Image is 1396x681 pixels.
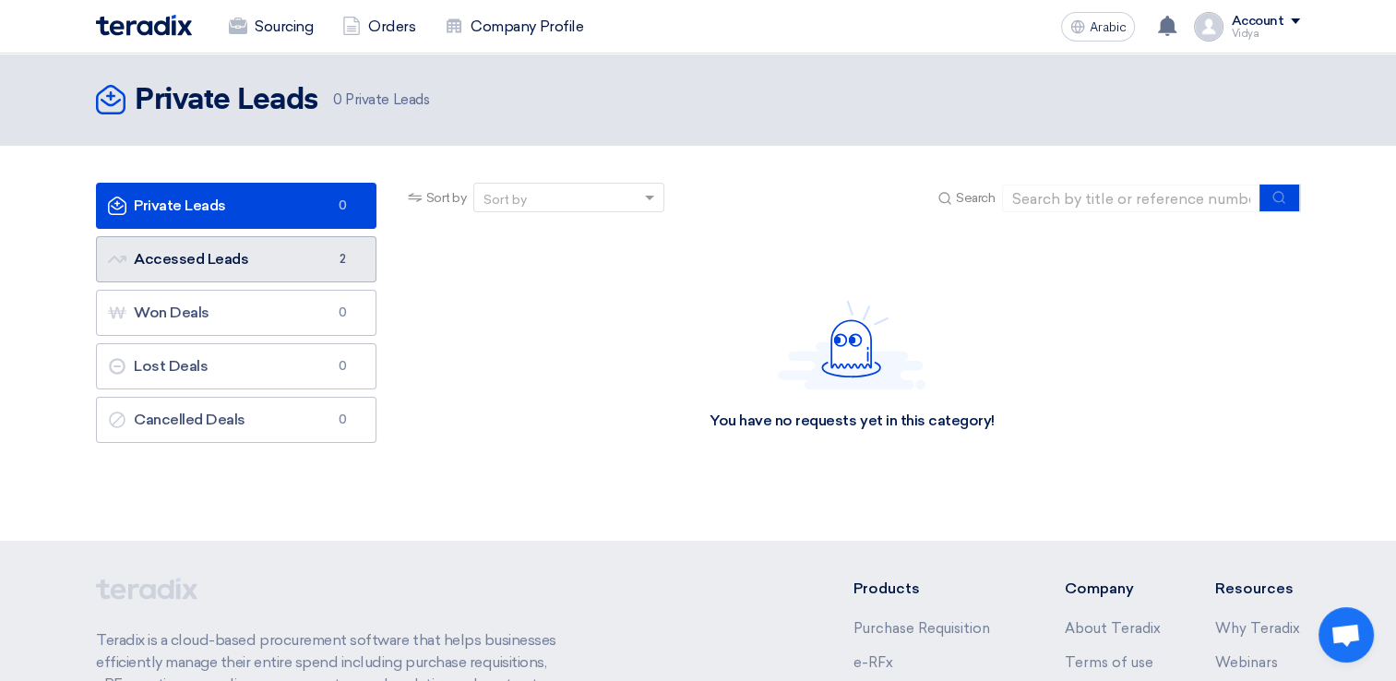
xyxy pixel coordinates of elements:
span: 0 [331,357,353,376]
img: profile_test.png [1194,12,1223,42]
font: Cancelled Deals [108,411,245,428]
font: Lost Deals [108,357,208,375]
a: Webinars [1215,654,1278,671]
div: Sort by [483,190,527,209]
a: Lost Deals0 [96,343,376,389]
div: You have no requests yet in this category! [710,412,995,431]
span: 0 [333,91,342,108]
li: Products [853,578,1009,600]
span: 0 [331,197,353,215]
a: Cancelled Deals0 [96,397,376,443]
font: Private Leads [333,91,429,108]
a: Purchase Requisition [853,620,990,637]
li: Resources [1215,578,1300,600]
input: Search by title or reference number [1002,185,1260,212]
img: Hello [778,300,925,389]
font: Orders [368,16,415,38]
font: Won Deals [108,304,209,321]
span: 2 [331,250,353,269]
font: Private Leads [108,197,226,214]
span: 0 [331,411,353,429]
span: 0 [331,304,353,322]
a: e-RFx [853,654,893,671]
font: Company Profile [471,16,583,38]
a: Why Teradix [1215,620,1300,637]
a: Orders [328,6,430,47]
a: Sourcing [214,6,328,47]
font: Accessed Leads [108,250,248,268]
div: Account [1231,14,1283,30]
a: Accessed Leads2 [96,236,376,282]
a: Open chat [1318,607,1374,663]
h2: Private Leads [135,82,318,119]
a: Terms of use [1064,654,1152,671]
div: Vidya [1231,29,1300,39]
li: Company [1064,578,1160,600]
a: About Teradix [1064,620,1160,637]
img: Teradix logo [96,15,192,36]
button: Arabic [1061,12,1135,42]
a: Won Deals0 [96,290,376,336]
a: Private Leads0 [96,183,376,229]
span: Search [956,188,995,208]
font: Sourcing [255,16,313,38]
span: Sort by [426,188,467,208]
span: Arabic [1089,21,1126,34]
